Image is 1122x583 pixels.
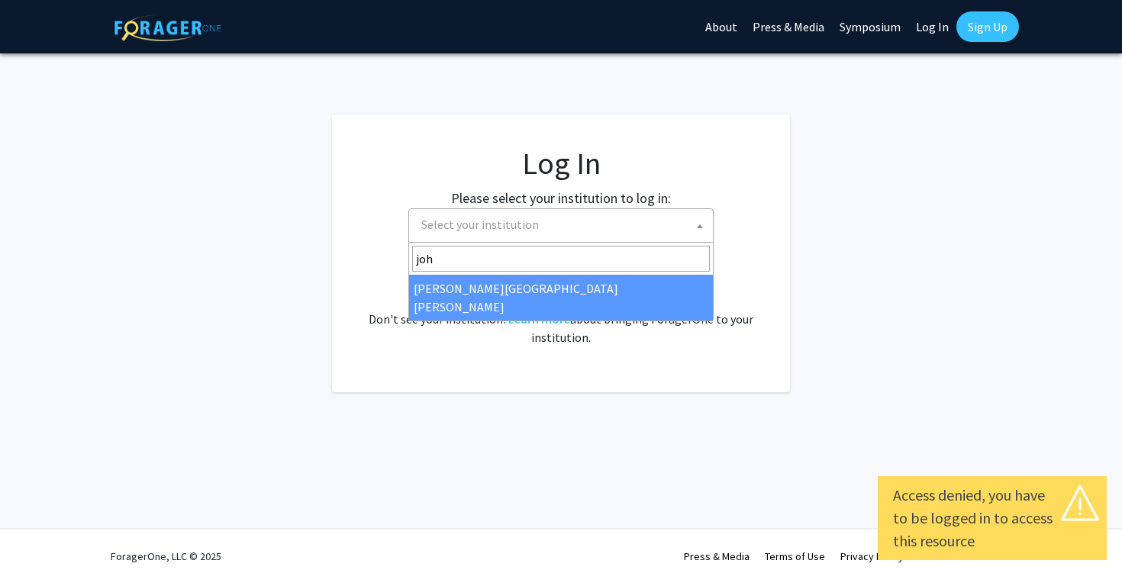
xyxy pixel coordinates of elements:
[684,549,750,563] a: Press & Media
[111,530,221,583] div: ForagerOne, LLC © 2025
[765,549,825,563] a: Terms of Use
[408,208,714,243] span: Select your institution
[840,549,904,563] a: Privacy Policy
[956,11,1019,42] a: Sign Up
[409,275,713,320] li: [PERSON_NAME][GEOGRAPHIC_DATA][PERSON_NAME]
[363,145,759,182] h1: Log In
[11,514,65,572] iframe: Chat
[893,484,1091,552] div: Access denied, you have to be logged in to access this resource
[415,209,713,240] span: Select your institution
[114,14,221,41] img: ForagerOne Logo
[421,217,539,232] span: Select your institution
[363,273,759,346] div: No account? . Don't see your institution? about bringing ForagerOne to your institution.
[412,246,710,272] input: Search
[451,188,671,208] label: Please select your institution to log in:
